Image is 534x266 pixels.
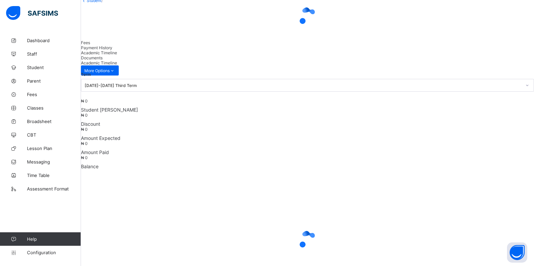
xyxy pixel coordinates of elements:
[81,149,534,155] span: Amount Paid
[27,105,81,111] span: Classes
[81,121,534,127] span: Discount
[27,132,81,138] span: CBT
[6,6,58,20] img: safsims
[81,155,88,160] span: ₦ 0
[507,242,527,263] button: Open asap
[27,236,81,242] span: Help
[81,107,534,113] span: Student [PERSON_NAME]
[81,164,534,169] span: Balance
[81,72,91,77] span: Term
[81,127,88,132] span: ₦ 0
[81,45,112,50] span: Payment History
[27,186,81,191] span: Assessment Format
[81,135,534,141] span: Amount Expected
[81,141,88,146] span: ₦ 0
[27,92,81,97] span: Fees
[27,250,81,255] span: Configuration
[27,38,81,43] span: Dashboard
[81,55,103,60] span: Documents
[27,119,81,124] span: Broadsheet
[27,159,81,165] span: Messaging
[27,146,81,151] span: Lesson Plan
[85,83,522,88] div: [DATE]-[DATE] Third Term
[27,78,81,84] span: Parent
[27,51,81,57] span: Staff
[81,50,117,55] span: Academic Timeline
[27,173,81,178] span: Time Table
[81,40,90,45] span: Fees
[81,113,88,118] span: ₦ 0
[81,60,117,65] span: Academic Timeline
[84,68,115,73] span: More Options
[27,65,81,70] span: Student
[81,98,88,104] span: ₦ 0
